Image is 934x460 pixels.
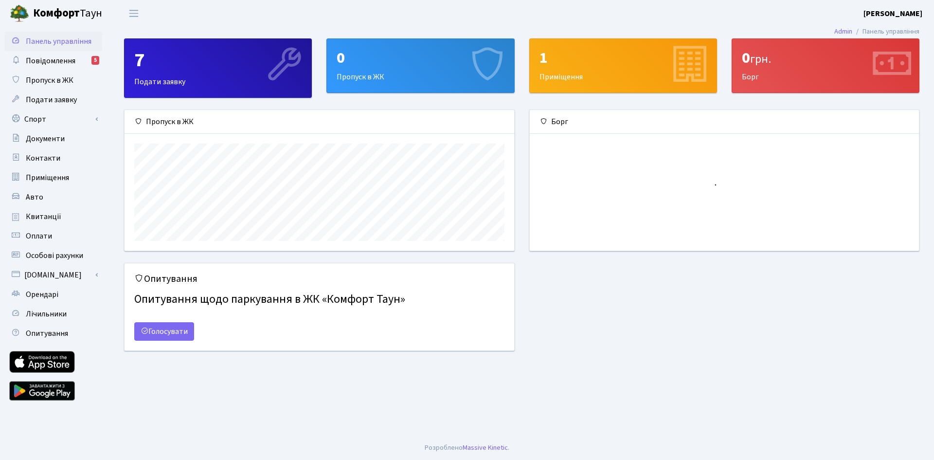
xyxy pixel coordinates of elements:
[5,90,102,110] a: Подати заявку
[26,94,77,105] span: Подати заявку
[134,49,302,72] div: 7
[26,250,83,261] span: Особові рахунки
[125,110,514,134] div: Пропуск в ЖК
[463,442,508,453] a: Massive Kinetic
[5,168,102,187] a: Приміщення
[10,4,29,23] img: logo.png
[5,110,102,129] a: Спорт
[750,51,771,68] span: грн.
[33,5,102,22] span: Таун
[5,32,102,51] a: Панель управління
[26,36,91,47] span: Панель управління
[863,8,922,19] a: [PERSON_NAME]
[337,49,504,67] div: 0
[732,39,919,92] div: Борг
[5,187,102,207] a: Авто
[26,192,43,202] span: Авто
[33,5,80,21] b: Комфорт
[26,328,68,339] span: Опитування
[5,246,102,265] a: Особові рахунки
[5,265,102,285] a: [DOMAIN_NAME]
[5,129,102,148] a: Документи
[530,110,919,134] div: Борг
[327,39,514,92] div: Пропуск в ЖК
[134,273,504,285] h5: Опитування
[134,322,194,341] a: Голосувати
[26,133,65,144] span: Документи
[134,289,504,311] h4: Опитування щодо паркування в ЖК «Комфорт Таун»
[852,26,919,37] li: Панель управління
[5,71,102,90] a: Пропуск в ЖК
[539,49,707,67] div: 1
[425,442,463,453] a: Розроблено
[326,38,514,93] a: 0Пропуск в ЖК
[834,26,852,37] a: Admin
[26,55,75,66] span: Повідомлення
[742,49,909,67] div: 0
[26,172,69,183] span: Приміщення
[26,289,58,300] span: Орендарі
[5,285,102,304] a: Орендарі
[91,56,99,65] div: 5
[26,153,60,164] span: Контакти
[425,442,509,453] div: .
[5,304,102,324] a: Лічильники
[124,38,312,98] a: 7Подати заявку
[26,211,61,222] span: Квитанції
[5,324,102,343] a: Опитування
[122,5,146,21] button: Переключити навігацію
[5,51,102,71] a: Повідомлення5
[530,39,717,92] div: Приміщення
[26,309,67,319] span: Лічильники
[5,226,102,246] a: Оплати
[26,75,73,86] span: Пропуск в ЖК
[26,231,52,241] span: Оплати
[820,21,934,42] nav: breadcrumb
[529,38,717,93] a: 1Приміщення
[125,39,311,97] div: Подати заявку
[5,148,102,168] a: Контакти
[5,207,102,226] a: Квитанції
